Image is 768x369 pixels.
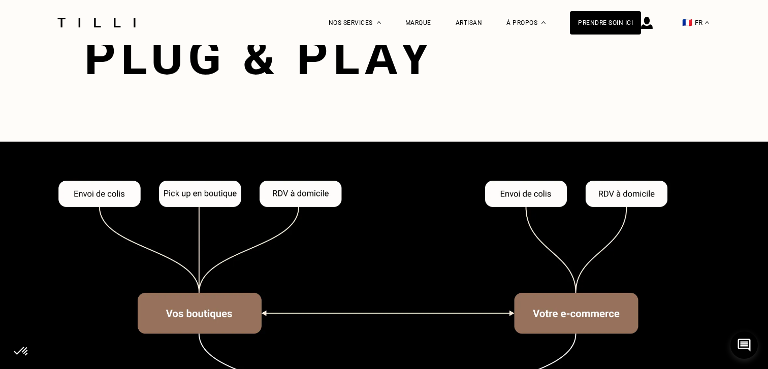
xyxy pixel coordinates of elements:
img: Menu déroulant à propos [541,21,546,24]
img: Logo du service de couturière Tilli [54,18,139,27]
a: Marque [405,19,431,26]
a: Prendre soin ici [570,11,641,35]
a: Artisan [456,19,483,26]
span: 🇫🇷 [682,18,692,27]
img: Menu déroulant [377,21,381,24]
img: icône connexion [641,17,653,29]
img: menu déroulant [705,21,709,24]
